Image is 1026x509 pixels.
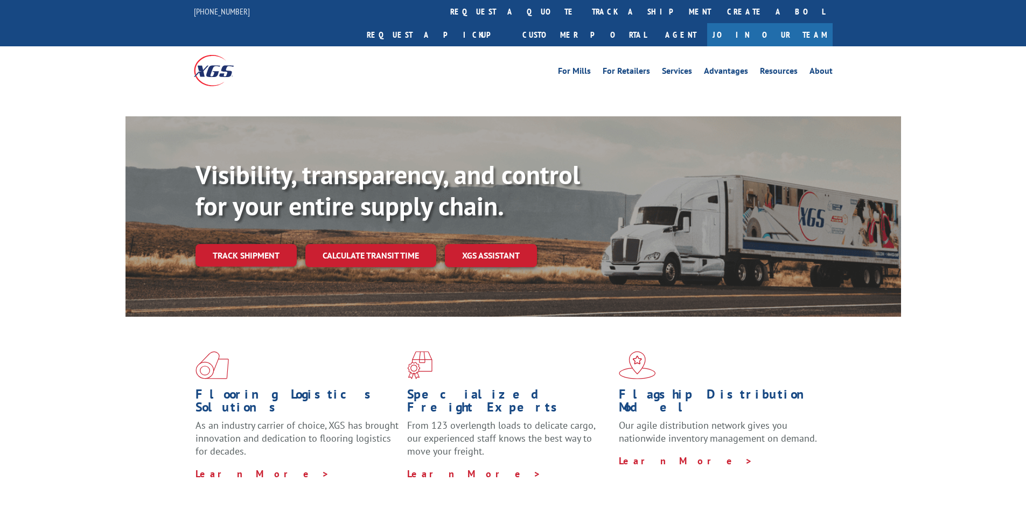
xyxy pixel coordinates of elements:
a: Customer Portal [514,23,654,46]
a: XGS ASSISTANT [445,244,537,267]
a: Services [662,67,692,79]
a: Track shipment [196,244,297,267]
a: Join Our Team [707,23,833,46]
a: For Mills [558,67,591,79]
a: Request a pickup [359,23,514,46]
h1: Flagship Distribution Model [619,388,822,419]
a: [PHONE_NUMBER] [194,6,250,17]
a: Resources [760,67,798,79]
a: Advantages [704,67,748,79]
a: Agent [654,23,707,46]
a: Learn More > [196,468,330,480]
b: Visibility, transparency, and control for your entire supply chain. [196,158,580,222]
a: About [809,67,833,79]
img: xgs-icon-total-supply-chain-intelligence-red [196,351,229,379]
a: Calculate transit time [305,244,436,267]
a: Learn More > [407,468,541,480]
a: For Retailers [603,67,650,79]
img: xgs-icon-flagship-distribution-model-red [619,351,656,379]
img: xgs-icon-focused-on-flooring-red [407,351,432,379]
span: As an industry carrier of choice, XGS has brought innovation and dedication to flooring logistics... [196,419,399,457]
p: From 123 overlength loads to delicate cargo, our experienced staff knows the best way to move you... [407,419,611,467]
h1: Specialized Freight Experts [407,388,611,419]
h1: Flooring Logistics Solutions [196,388,399,419]
span: Our agile distribution network gives you nationwide inventory management on demand. [619,419,817,444]
a: Learn More > [619,455,753,467]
